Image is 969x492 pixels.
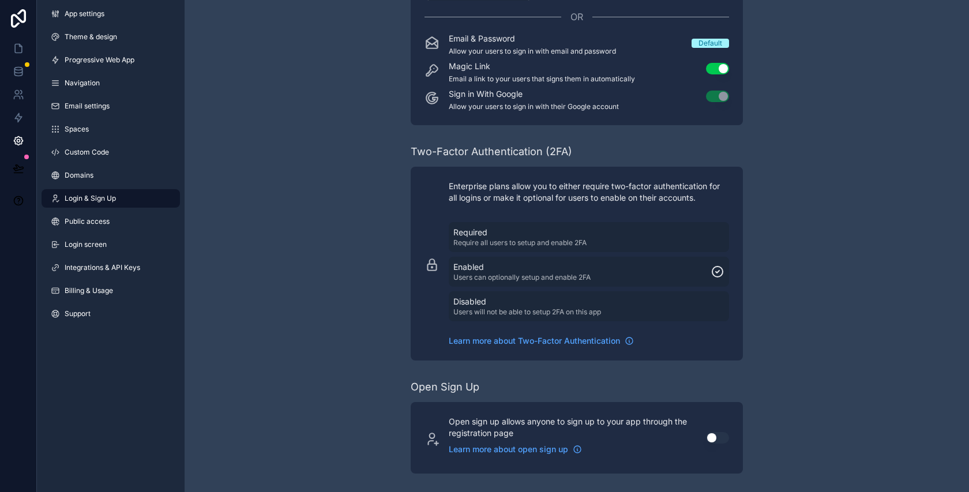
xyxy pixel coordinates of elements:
span: Learn more about open sign up [449,444,568,455]
span: Domains [65,171,93,180]
span: Integrations & API Keys [65,263,140,272]
span: Custom Code [65,148,109,157]
p: Users can optionally setup and enable 2FA [453,273,591,282]
a: Integrations & API Keys [42,258,180,277]
span: Billing & Usage [65,286,113,295]
span: Login screen [65,240,107,249]
div: Open Sign Up [411,379,479,395]
span: Spaces [65,125,89,134]
a: Custom Code [42,143,180,162]
p: Open sign up allows anyone to sign up to your app through the registration page [449,416,692,439]
span: Support [65,309,91,318]
span: Progressive Web App [65,55,134,65]
p: Sign in With Google [449,88,619,100]
span: Learn more about Two-Factor Authentication [449,335,620,347]
a: Login screen [42,235,180,254]
span: Email settings [65,102,110,111]
a: Progressive Web App [42,51,180,69]
a: Email settings [42,97,180,115]
p: Allow your users to sign in with email and password [449,47,616,56]
p: Disabled [453,296,601,307]
a: Theme & design [42,28,180,46]
p: Email & Password [449,33,616,44]
a: Public access [42,212,180,231]
p: Required [453,227,587,238]
a: Billing & Usage [42,281,180,300]
span: OR [570,10,583,24]
a: Learn more about open sign up [449,444,582,455]
a: Learn more about Two-Factor Authentication [449,335,634,347]
div: Default [698,39,722,48]
p: Enterprise plans allow you to either require two-factor authentication for all logins or make it ... [449,181,729,204]
p: Magic Link [449,61,635,72]
p: Require all users to setup and enable 2FA [453,238,587,247]
a: App settings [42,5,180,23]
span: Public access [65,217,110,226]
a: Spaces [42,120,180,138]
p: Users will not be able to setup 2FA on this app [453,307,601,317]
p: Allow your users to sign in with their Google account [449,102,619,111]
span: App settings [65,9,104,18]
span: Login & Sign Up [65,194,116,203]
a: Domains [42,166,180,185]
div: Two-Factor Authentication (2FA) [411,144,572,160]
a: Support [42,305,180,323]
span: Navigation [65,78,100,88]
p: Email a link to your users that signs them in automatically [449,74,635,84]
a: Navigation [42,74,180,92]
a: Login & Sign Up [42,189,180,208]
span: Theme & design [65,32,117,42]
p: Enabled [453,261,591,273]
